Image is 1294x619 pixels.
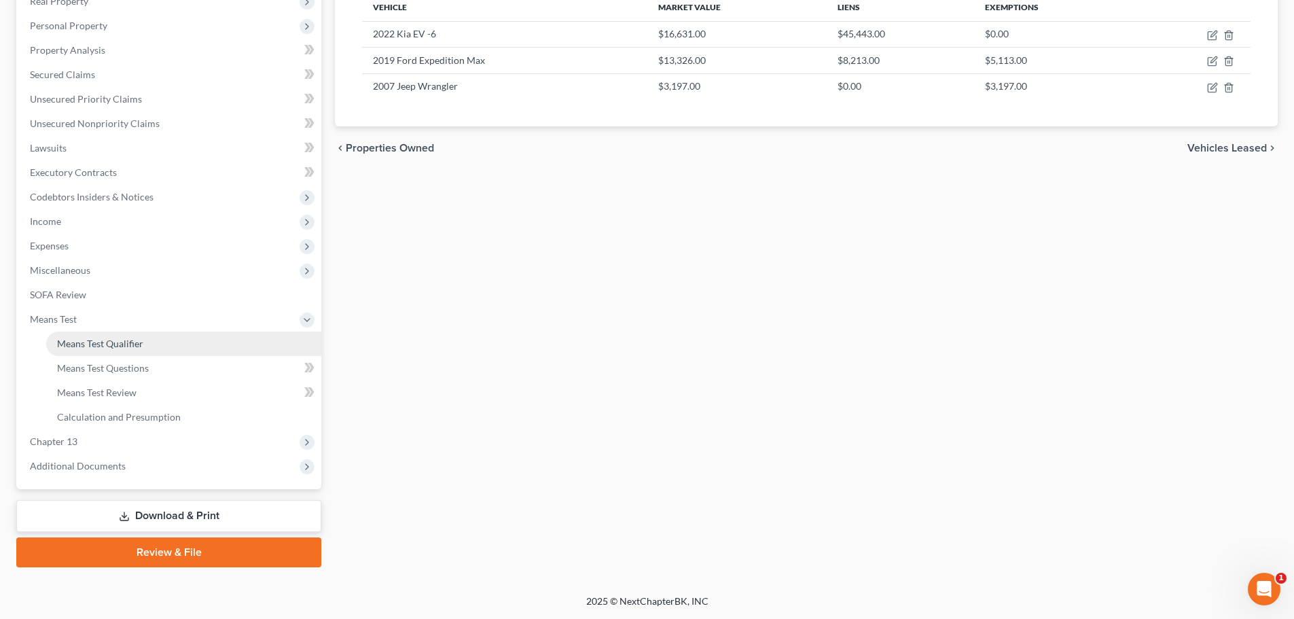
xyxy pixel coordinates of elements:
span: Secured Claims [30,69,95,80]
td: 2019 Ford Expedition Max [362,48,647,73]
td: $0.00 [974,21,1134,47]
a: Calculation and Presumption [46,405,321,429]
a: Lawsuits [19,136,321,160]
span: Means Test [30,313,77,325]
span: Miscellaneous [30,264,90,276]
span: Unsecured Nonpriority Claims [30,118,160,129]
span: Additional Documents [30,460,126,472]
a: Secured Claims [19,63,321,87]
span: Vehicles Leased [1187,143,1267,154]
span: Income [30,215,61,227]
span: 1 [1276,573,1287,584]
a: Download & Print [16,500,321,532]
div: 2025 © NextChapterBK, INC [260,595,1035,619]
a: Means Test Questions [46,356,321,381]
button: chevron_left Properties Owned [335,143,434,154]
a: Unsecured Priority Claims [19,87,321,111]
td: 2007 Jeep Wrangler [362,73,647,99]
iframe: Intercom live chat [1248,573,1280,605]
span: SOFA Review [30,289,86,300]
td: $0.00 [827,73,974,99]
span: Means Test Questions [57,362,149,374]
a: Means Test Qualifier [46,332,321,356]
span: Calculation and Presumption [57,411,181,423]
td: 2022 Kia EV -6 [362,21,647,47]
td: $13,326.00 [647,48,827,73]
td: $8,213.00 [827,48,974,73]
a: Executory Contracts [19,160,321,185]
td: $5,113.00 [974,48,1134,73]
a: SOFA Review [19,283,321,307]
span: Executory Contracts [30,166,117,178]
span: Properties Owned [346,143,434,154]
td: $3,197.00 [974,73,1134,99]
td: $3,197.00 [647,73,827,99]
button: Vehicles Leased chevron_right [1187,143,1278,154]
a: Review & File [16,537,321,567]
a: Means Test Review [46,381,321,405]
span: Expenses [30,240,69,251]
span: Lawsuits [30,142,67,154]
td: $16,631.00 [647,21,827,47]
span: Codebtors Insiders & Notices [30,191,154,202]
span: Means Test Review [57,387,137,398]
span: Personal Property [30,20,107,31]
span: Property Analysis [30,44,105,56]
a: Unsecured Nonpriority Claims [19,111,321,136]
span: Unsecured Priority Claims [30,93,142,105]
i: chevron_right [1267,143,1278,154]
a: Property Analysis [19,38,321,63]
span: Chapter 13 [30,436,77,447]
i: chevron_left [335,143,346,154]
td: $45,443.00 [827,21,974,47]
span: Means Test Qualifier [57,338,143,349]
